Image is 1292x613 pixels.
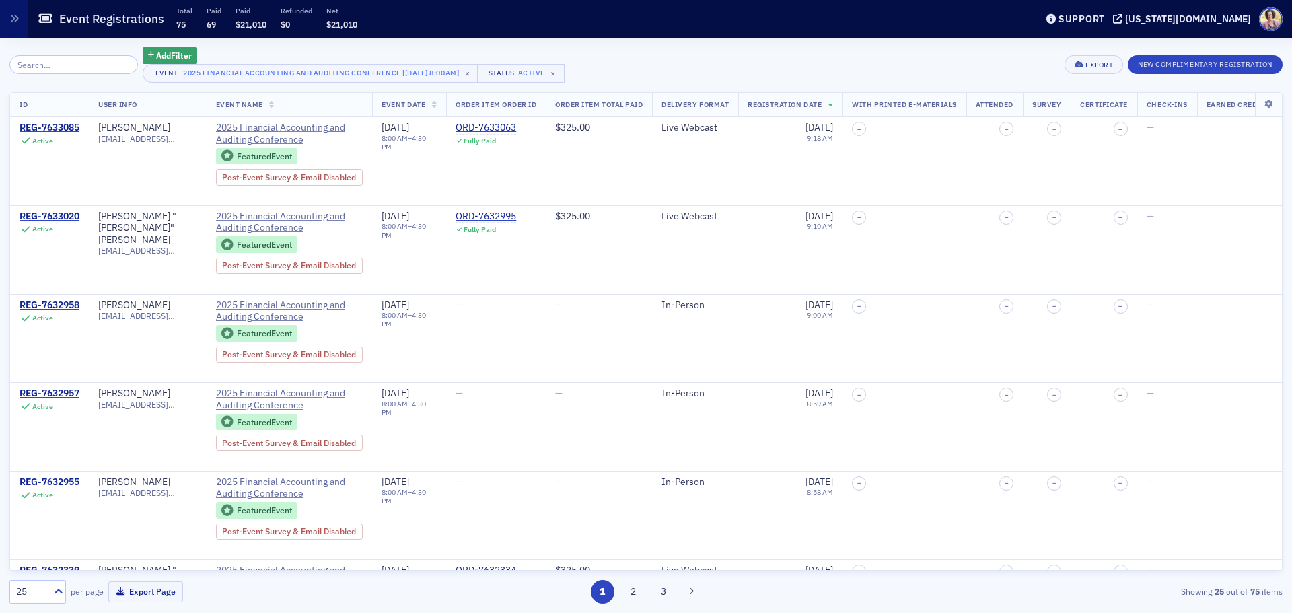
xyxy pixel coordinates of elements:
span: — [555,476,563,488]
span: [DATE] [805,210,833,222]
p: Refunded [281,6,312,15]
span: User Info [98,100,137,109]
a: 2025 Financial Accounting and Auditing Conference [216,122,363,145]
div: Support [1058,13,1105,25]
span: – [857,568,861,576]
span: – [1118,568,1122,576]
a: REG-7633085 [20,122,79,134]
a: New Complimentary Registration [1128,57,1283,69]
span: $325.00 [555,121,590,133]
div: [PERSON_NAME] [98,122,170,134]
span: Order Item Order ID [456,100,536,109]
span: – [1118,213,1122,221]
div: Featured Event [237,330,292,337]
div: – [382,134,437,151]
span: 2025 Financial Accounting and Auditing Conference [216,299,363,323]
span: — [1147,299,1154,311]
div: – [382,311,437,328]
div: Fully Paid [464,137,496,145]
span: – [1005,302,1009,310]
div: Showing out of items [867,585,1283,598]
a: REG-7632339 [20,565,79,577]
div: REG-7632958 [20,299,79,312]
div: Post-Event Survey [216,347,363,363]
button: AddFilter [143,47,198,64]
span: [DATE] [805,387,833,399]
div: Featured Event [216,236,298,253]
a: [PERSON_NAME] "[PERSON_NAME]" [PERSON_NAME] [98,565,197,600]
span: – [1005,125,1009,133]
strong: 75 [1248,585,1262,598]
a: [PERSON_NAME] [98,388,170,400]
a: [PERSON_NAME] [98,476,170,489]
span: – [857,302,861,310]
span: Order Item Total Paid [555,100,643,109]
span: — [456,476,463,488]
div: In-Person [661,476,729,489]
div: Active [32,225,53,233]
span: $21,010 [236,19,266,30]
button: Export [1065,55,1123,74]
span: – [1052,391,1056,399]
div: Post-Event Survey [216,169,363,185]
p: Total [176,6,192,15]
div: Featured Event [216,148,298,165]
span: – [1118,302,1122,310]
div: Fully Paid [464,225,496,234]
span: – [1118,479,1122,487]
span: Check-Ins [1147,100,1188,109]
span: – [1052,125,1056,133]
span: × [547,67,559,79]
div: Export [1085,61,1113,69]
time: 9:10 AM [807,221,833,231]
time: 4:30 PM [382,399,426,417]
span: [DATE] [382,299,409,311]
button: StatusActive× [477,64,565,83]
div: Post-Event Survey [216,524,363,540]
span: – [1005,568,1009,576]
span: [DATE] [805,564,833,576]
div: Live Webcast [661,122,729,134]
span: [EMAIL_ADDRESS][DOMAIN_NAME] [98,246,197,256]
span: 69 [207,19,216,30]
span: [EMAIL_ADDRESS][DOMAIN_NAME] [98,488,197,498]
time: 4:30 PM [382,487,426,505]
a: [PERSON_NAME] "[PERSON_NAME]" [PERSON_NAME] [98,211,197,246]
span: — [1147,476,1154,488]
span: [DATE] [805,299,833,311]
span: Add Filter [156,49,192,61]
div: ORD-7632995 [456,211,516,223]
time: 9:00 AM [807,310,833,320]
div: Featured Event [237,419,292,426]
span: – [1005,391,1009,399]
a: 2025 Financial Accounting and Auditing Conference [216,476,363,500]
time: 8:00 AM [382,221,408,231]
span: — [555,299,563,311]
span: – [857,125,861,133]
label: per page [71,585,104,598]
span: 75 [176,19,186,30]
span: — [1147,387,1154,399]
span: [DATE] [382,210,409,222]
span: – [1052,302,1056,310]
span: – [1005,479,1009,487]
div: – [382,488,437,505]
span: – [857,391,861,399]
a: ORD-7633063 [456,122,516,134]
p: Paid [236,6,266,15]
p: Paid [207,6,221,15]
a: REG-7633020 [20,211,79,223]
a: [PERSON_NAME] [98,299,170,312]
time: 4:30 PM [382,221,426,240]
input: Search… [9,55,138,74]
span: — [555,387,563,399]
span: – [1052,479,1056,487]
div: Post-Event Survey [216,258,363,274]
time: 8:58 AM [807,487,833,497]
div: Featured Event [216,502,298,519]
